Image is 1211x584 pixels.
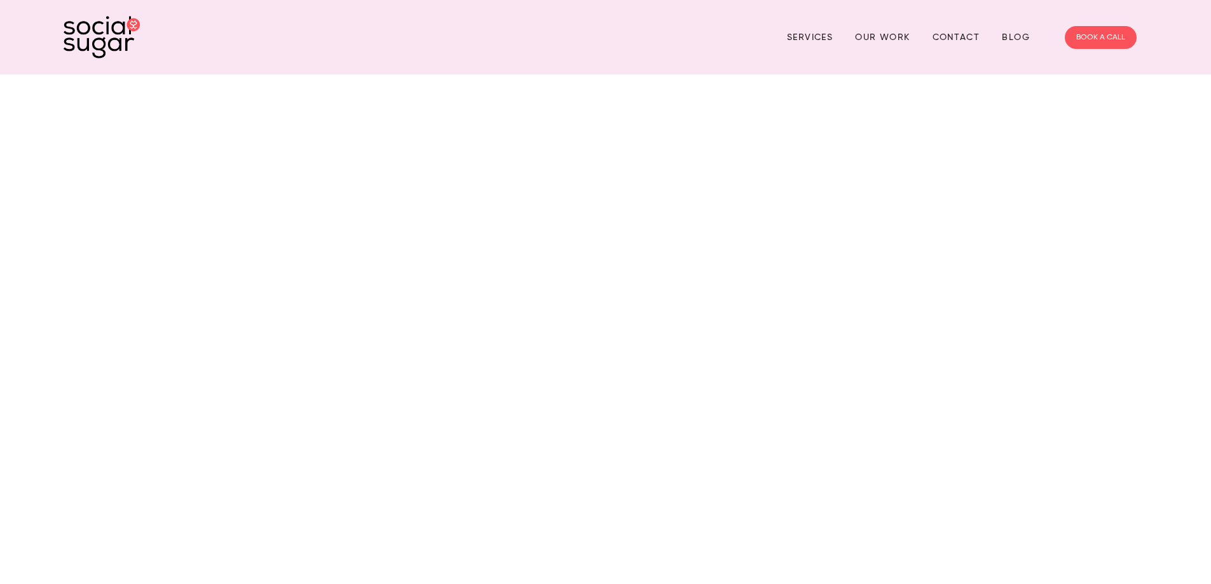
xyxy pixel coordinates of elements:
[787,27,833,47] a: Services
[64,16,140,58] img: SocialSugar
[855,27,910,47] a: Our Work
[1065,26,1137,49] a: BOOK A CALL
[933,27,980,47] a: Contact
[1002,27,1030,47] a: Blog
